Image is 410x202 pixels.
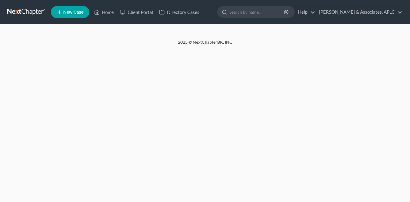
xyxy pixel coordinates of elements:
[229,6,285,18] input: Search by name...
[117,7,156,18] a: Client Portal
[316,7,402,18] a: [PERSON_NAME] & Associates, APLC
[295,7,315,18] a: Help
[156,7,202,18] a: Directory Cases
[33,39,378,50] div: 2025 © NextChapterBK, INC
[91,7,117,18] a: Home
[63,10,84,15] span: New Case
